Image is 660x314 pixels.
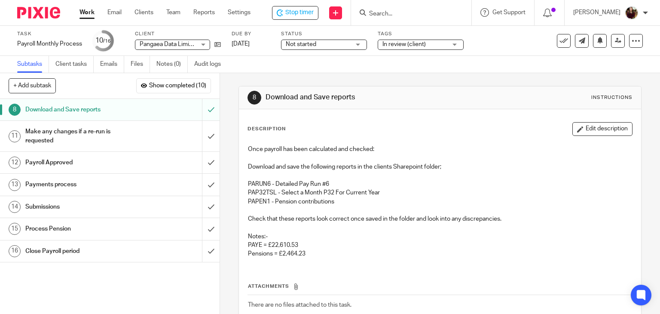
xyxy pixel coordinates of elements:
[248,163,632,171] p: Download and save the following reports in the clients Sharepoint folder;
[573,8,620,17] p: [PERSON_NAME]
[232,41,250,47] span: [DATE]
[572,122,632,136] button: Edit description
[9,104,21,116] div: 8
[9,179,21,191] div: 13
[25,156,137,169] h1: Payroll Approved
[248,188,632,197] p: PAP32TSL - Select a Month P32 For Current Year
[247,126,286,132] p: Description
[17,31,82,37] label: Task
[17,40,82,48] div: Payroll Monthly Process
[232,31,270,37] label: Due by
[25,245,137,258] h1: Close Payroll period
[79,8,95,17] a: Work
[248,232,632,241] p: Notes:-
[492,9,526,15] span: Get Support
[248,197,632,206] p: PAPEN1 - Pension contributions
[281,31,367,37] label: Status
[266,93,458,102] h1: Download and Save reports
[382,41,426,47] span: In review (client)
[149,83,206,89] span: Show completed (10)
[194,56,227,73] a: Audit logs
[25,103,137,116] h1: Download and Save reports
[131,56,150,73] a: Files
[9,201,21,213] div: 14
[135,31,221,37] label: Client
[378,31,464,37] label: Tags
[285,8,314,17] span: Stop timer
[140,41,198,47] span: Pangaea Data Limited
[248,241,632,249] p: PAYE = £22,610.53
[134,8,153,17] a: Clients
[156,56,188,73] a: Notes (0)
[286,41,316,47] span: Not started
[9,130,21,142] div: 11
[25,200,137,213] h1: Submissions
[25,222,137,235] h1: Process Pension
[103,39,111,43] small: /16
[248,302,351,308] span: There are no files attached to this task.
[107,8,122,17] a: Email
[228,8,251,17] a: Settings
[100,56,124,73] a: Emails
[625,6,639,20] img: MaxAcc_Sep21_ElliDeanPhoto_030.jpg
[247,91,261,105] div: 8
[248,249,632,258] p: Pensions = £2,464.23
[591,94,632,101] div: Instructions
[17,7,60,18] img: Pixie
[272,6,318,20] div: Pangaea Data Limited - Payroll Monthly Process
[193,8,215,17] a: Reports
[17,56,49,73] a: Subtasks
[55,56,94,73] a: Client tasks
[368,10,446,18] input: Search
[25,178,137,191] h1: Payments process
[248,145,632,154] p: Once payroll has been calculated and checked:
[9,245,21,257] div: 16
[248,180,632,188] p: PARUN6 - Detailed Pay Run #6
[9,78,56,93] button: + Add subtask
[95,36,111,46] div: 10
[248,215,632,223] p: Check that these reports look correct once saved in the folder and look into any discrepancies.
[248,284,289,289] span: Attachments
[136,78,211,93] button: Show completed (10)
[166,8,180,17] a: Team
[9,223,21,235] div: 15
[9,157,21,169] div: 12
[25,125,137,147] h1: Make any changes if a re-run is requested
